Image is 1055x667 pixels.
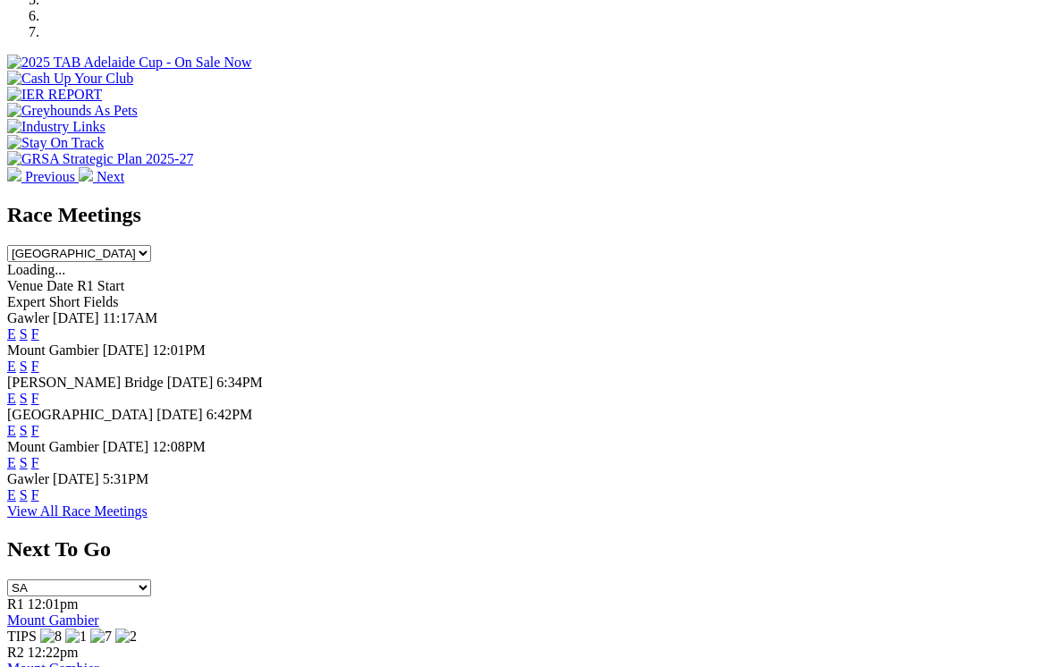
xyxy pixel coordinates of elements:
span: Mount Gambier [7,342,99,358]
img: IER REPORT [7,87,102,103]
span: [DATE] [53,471,99,486]
img: 7 [90,629,112,645]
span: Short [49,294,80,309]
span: Loading... [7,262,65,277]
a: S [20,455,28,470]
span: TIPS [7,629,37,644]
span: 6:42PM [207,407,253,422]
a: E [7,487,16,502]
a: S [20,391,28,406]
img: GRSA Strategic Plan 2025-27 [7,151,193,167]
img: 8 [40,629,62,645]
img: chevron-left-pager-white.svg [7,167,21,182]
span: Previous [25,169,75,184]
span: R1 [7,596,24,612]
a: Mount Gambier [7,612,99,628]
a: F [31,455,39,470]
a: S [20,487,28,502]
span: 12:08PM [152,439,206,454]
span: Mount Gambier [7,439,99,454]
img: 1 [65,629,87,645]
img: Greyhounds As Pets [7,103,138,119]
a: F [31,359,39,374]
span: 11:17AM [103,310,158,325]
a: E [7,423,16,438]
a: S [20,423,28,438]
img: Cash Up Your Club [7,71,133,87]
span: Gawler [7,310,49,325]
a: S [20,359,28,374]
a: F [31,487,39,502]
span: Next [97,169,124,184]
img: 2 [115,629,137,645]
span: 12:01PM [152,342,206,358]
a: E [7,455,16,470]
img: Industry Links [7,119,105,135]
span: 6:34PM [216,375,263,390]
span: [DATE] [53,310,99,325]
a: F [31,423,39,438]
img: 2025 TAB Adelaide Cup - On Sale Now [7,55,252,71]
span: [GEOGRAPHIC_DATA] [7,407,153,422]
span: [PERSON_NAME] Bridge [7,375,164,390]
span: Date [46,278,73,293]
span: Fields [83,294,118,309]
a: Previous [7,169,79,184]
span: 12:01pm [28,596,79,612]
span: R2 [7,645,24,660]
a: F [31,326,39,342]
img: chevron-right-pager-white.svg [79,167,93,182]
a: Next [79,169,124,184]
a: E [7,326,16,342]
span: [DATE] [103,439,149,454]
span: Gawler [7,471,49,486]
span: R1 Start [77,278,124,293]
img: Stay On Track [7,135,104,151]
span: Venue [7,278,43,293]
span: 5:31PM [103,471,149,486]
span: 12:22pm [28,645,79,660]
h2: Race Meetings [7,203,1048,227]
a: S [20,326,28,342]
span: [DATE] [156,407,203,422]
a: E [7,391,16,406]
a: View All Race Meetings [7,503,148,519]
span: [DATE] [167,375,214,390]
a: F [31,391,39,406]
a: E [7,359,16,374]
span: Expert [7,294,46,309]
h2: Next To Go [7,537,1048,561]
span: [DATE] [103,342,149,358]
